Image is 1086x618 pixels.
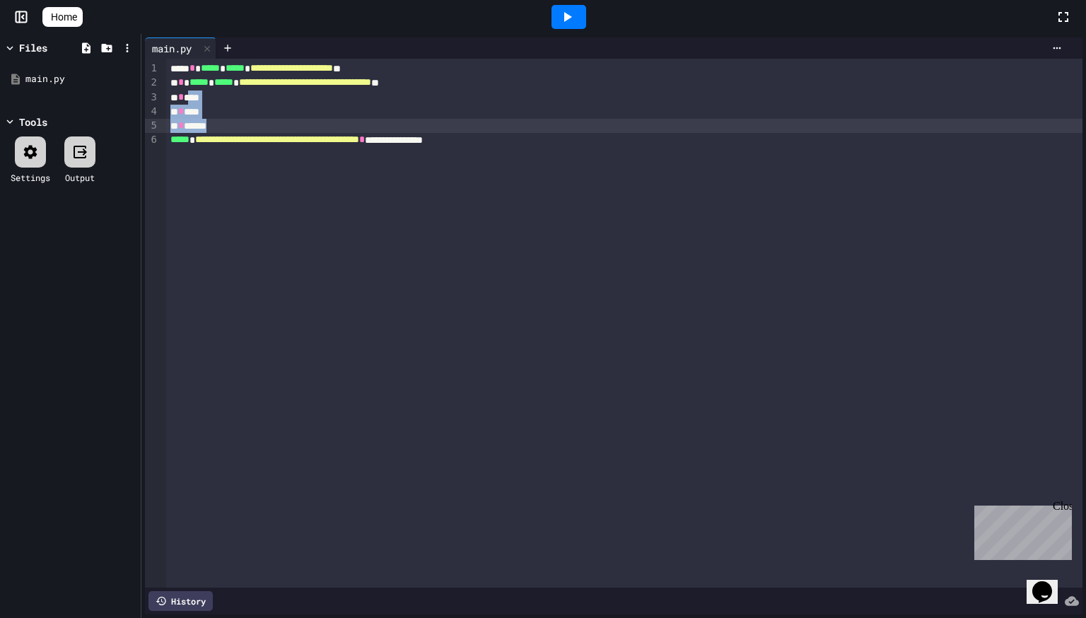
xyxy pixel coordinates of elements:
div: Tools [19,115,47,129]
div: main.py [145,37,216,59]
div: Settings [11,171,50,184]
div: 6 [145,133,159,147]
div: Files [19,40,47,55]
div: 4 [145,105,159,119]
div: History [148,591,213,611]
div: Output [65,171,95,184]
div: main.py [145,41,199,56]
iframe: chat widget [1027,561,1072,604]
div: main.py [25,72,136,86]
div: 3 [145,91,159,105]
a: Home [42,7,83,27]
div: 5 [145,119,159,133]
div: 2 [145,76,159,90]
span: Home [51,10,77,24]
iframe: chat widget [969,500,1072,560]
div: Chat with us now!Close [6,6,98,90]
div: 1 [145,62,159,76]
